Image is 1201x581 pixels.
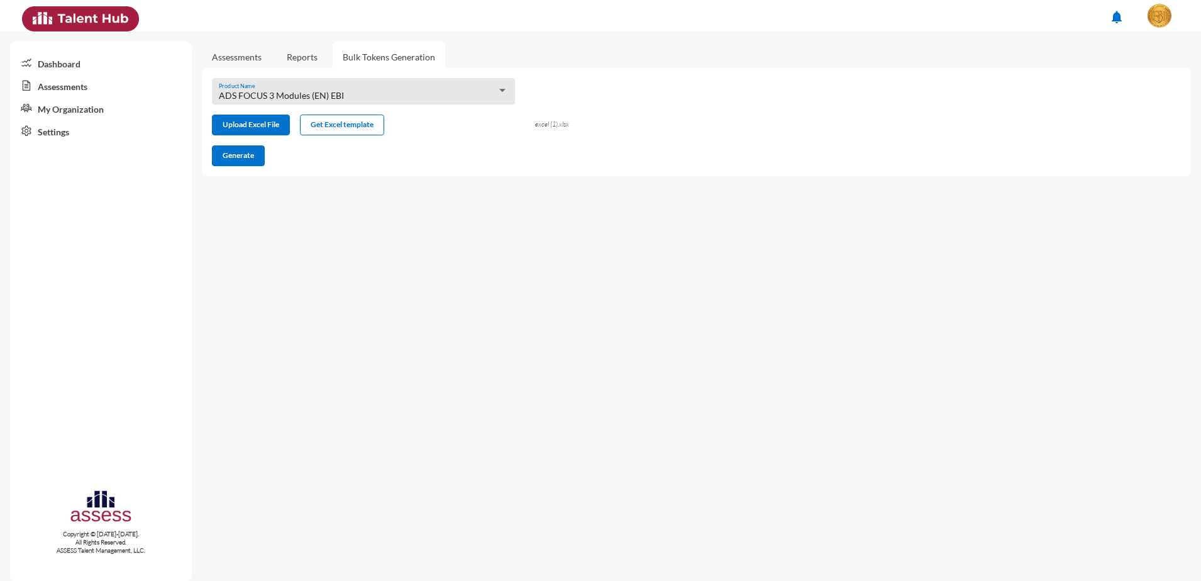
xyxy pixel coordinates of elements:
[10,120,192,142] a: Settings
[10,97,192,120] a: My Organization
[69,488,133,528] img: assesscompany-logo.png
[10,74,192,97] a: Assessments
[10,530,192,555] p: Copyright © [DATE]-[DATE]. All Rights Reserved. ASSESS Talent Management, LLC.
[311,120,374,129] span: Get Excel template
[300,115,384,135] button: Get Excel template
[277,42,328,72] a: Reports
[535,115,697,128] p: excel (1).xlsx
[223,120,279,129] span: Upload Excel File
[212,52,262,62] a: Assessments
[10,52,192,74] a: Dashboard
[333,42,445,72] a: Bulk Tokens Generation
[219,90,344,101] span: ADS FOCUS 3 Modules (EN) EBI
[223,150,254,160] span: Generate
[1109,9,1124,25] mat-icon: notifications
[212,115,290,135] button: Upload Excel File
[212,145,265,166] button: Generate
